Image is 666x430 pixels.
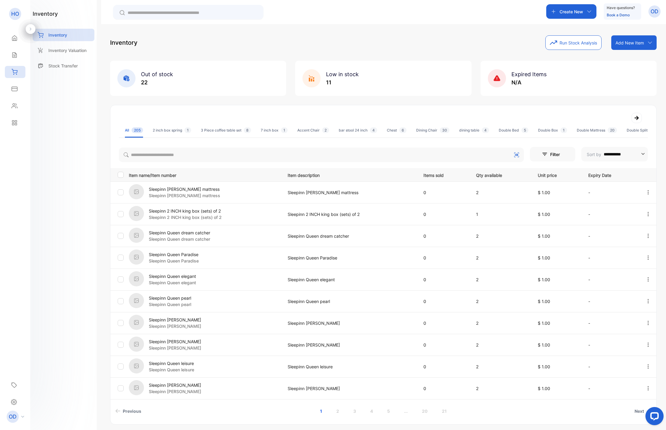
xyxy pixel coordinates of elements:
p: Expiry Date [588,171,633,178]
p: Sleepinn [PERSON_NAME] [149,345,201,351]
p: Sleepinn 2 INCH king box (sets) of 2 [149,208,222,214]
span: 2 [322,127,329,133]
span: Previous [123,408,141,414]
a: Page 21 [435,406,454,417]
p: Sleepinn [PERSON_NAME] [288,385,411,392]
p: Item description [288,171,411,178]
p: Sleepinn Queen leisure [149,360,194,366]
p: 0 [423,233,464,239]
p: Item name/Item number [129,171,280,178]
p: Inventory Valuation [48,47,87,54]
p: - [588,385,633,392]
p: 0 [423,276,464,283]
p: Sleepinn Queen dream catcher [288,233,411,239]
p: Sleepinn [PERSON_NAME] [288,342,411,348]
p: 2 [476,233,525,239]
span: Next [635,408,644,414]
a: Inventory Valuation [33,44,94,57]
p: - [588,276,633,283]
span: 205 [132,127,143,133]
p: Sleepinn Queen leisure [149,366,194,373]
p: 22 [141,78,173,86]
p: - [588,298,633,305]
span: Expired Items [511,71,547,77]
p: 0 [423,363,464,370]
p: 0 [423,298,464,305]
p: Add New Item [615,40,644,46]
img: item [129,206,144,221]
div: Dining Chair [416,128,449,133]
p: 2 [476,298,525,305]
p: 2 [476,363,525,370]
p: Sleepinn [PERSON_NAME] [149,388,201,395]
p: Sleepinn [PERSON_NAME] [149,317,201,323]
p: 11 [326,78,359,86]
div: 3 Piece coffee table set [201,128,251,133]
p: 2 [476,342,525,348]
img: item [129,358,144,373]
span: $ 1.00 [538,364,550,369]
div: Chest [387,128,406,133]
span: 5 [521,127,528,133]
p: Sleepinn Queen elegant [288,276,411,283]
p: Sleepinn Queen Paradise [149,258,199,264]
span: 6 [399,127,406,133]
p: Sleepinn Queen elegant [149,273,196,279]
a: Stock Transfer [33,60,94,72]
p: OD [651,8,658,15]
iframe: LiveChat chat widget [641,405,666,430]
span: 4 [482,127,489,133]
p: Inventory [48,32,67,38]
p: 2 [476,320,525,326]
ul: Pagination [110,406,656,417]
p: Sleepinn Queen pearl [149,295,191,301]
p: Unit price [538,171,576,178]
button: Run Stock Analysis [545,35,602,50]
p: 0 [423,189,464,196]
button: Sort by [581,147,648,161]
a: Page 2 [329,406,346,417]
button: OD [648,4,661,19]
p: Have questions? [607,5,635,11]
p: Sleepinn Queen elegant [149,279,196,286]
img: item [129,293,144,308]
p: Sleepinn [PERSON_NAME] [149,382,201,388]
div: All [125,128,143,133]
img: item [129,228,144,243]
a: Page 3 [346,406,363,417]
a: Previous page [113,406,144,417]
span: 1 [281,127,288,133]
span: $ 1.00 [538,342,550,347]
p: 0 [423,255,464,261]
span: $ 1.00 [538,233,550,239]
p: 1 [476,211,525,217]
p: - [588,363,633,370]
div: Double Split Box [627,128,664,133]
div: Double Mattress [577,128,617,133]
p: HO [11,10,19,18]
p: Sleepinn [PERSON_NAME] [149,323,201,329]
span: 20 [608,127,617,133]
p: Sleepinn 2 INCH king box (sets) of 2 [288,211,411,217]
p: - [588,342,633,348]
p: - [588,211,633,217]
div: Double Bed [499,128,528,133]
a: Page 1 is your current page [313,406,329,417]
p: Sleepinn Queen dream catcher [149,230,210,236]
p: 2 [476,276,525,283]
span: 30 [440,127,449,133]
p: N/A [511,78,547,86]
div: Accent Chair [297,128,329,133]
button: Create New [546,4,596,19]
a: Inventory [33,29,94,41]
img: item [129,380,144,395]
p: Stock Transfer [48,63,78,69]
span: $ 1.00 [538,190,550,195]
p: Sleepinn Queen dream catcher [149,236,210,242]
p: Sleepinn [PERSON_NAME] mattress [149,192,220,199]
span: $ 1.00 [538,255,550,260]
p: Sort by [587,151,601,158]
p: 0 [423,385,464,392]
p: - [588,233,633,239]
